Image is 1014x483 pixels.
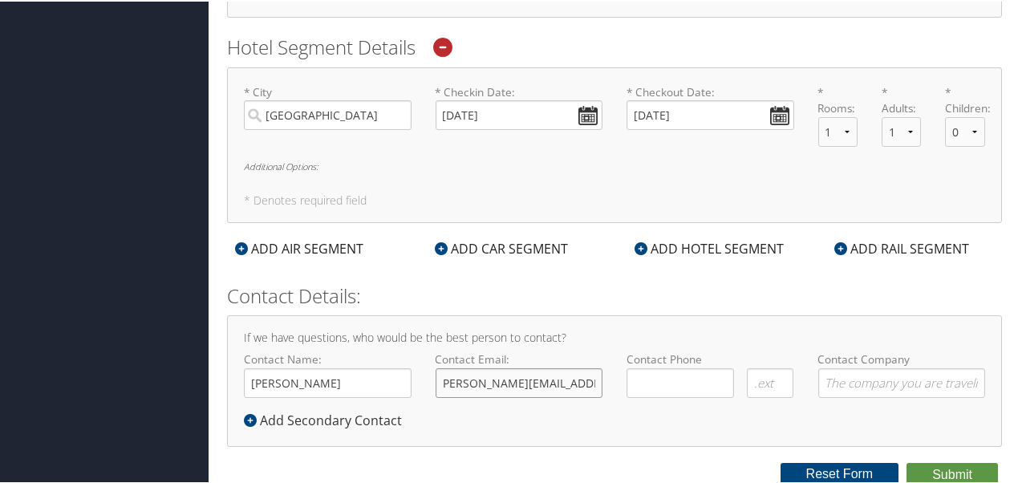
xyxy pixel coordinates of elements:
[227,281,1002,308] h2: Contact Details:
[882,83,921,116] label: * Adults:
[627,237,792,257] div: ADD HOTEL SEGMENT
[244,160,985,169] h6: Additional Options:
[427,237,576,257] div: ADD CAR SEGMENT
[945,83,984,116] label: * Children:
[826,237,977,257] div: ADD RAIL SEGMENT
[627,99,794,128] input: * Checkout Date:
[627,350,794,366] label: Contact Phone
[818,350,986,396] label: Contact Company
[436,83,603,128] label: * Checkin Date:
[436,99,603,128] input: * Checkin Date:
[244,331,985,342] h4: If we have questions, who would be the best person to contact?
[436,350,603,396] label: Contact Email:
[244,367,412,396] input: Contact Name:
[227,32,1002,59] h2: Hotel Segment Details
[227,237,371,257] div: ADD AIR SEGMENT
[244,83,412,128] label: * City
[747,367,794,396] input: .ext
[244,409,410,428] div: Add Secondary Contact
[818,83,858,116] label: * Rooms:
[244,350,412,396] label: Contact Name:
[627,83,794,128] label: * Checkout Date:
[244,193,985,205] h5: * Denotes required field
[436,367,603,396] input: Contact Email:
[818,367,986,396] input: Contact Company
